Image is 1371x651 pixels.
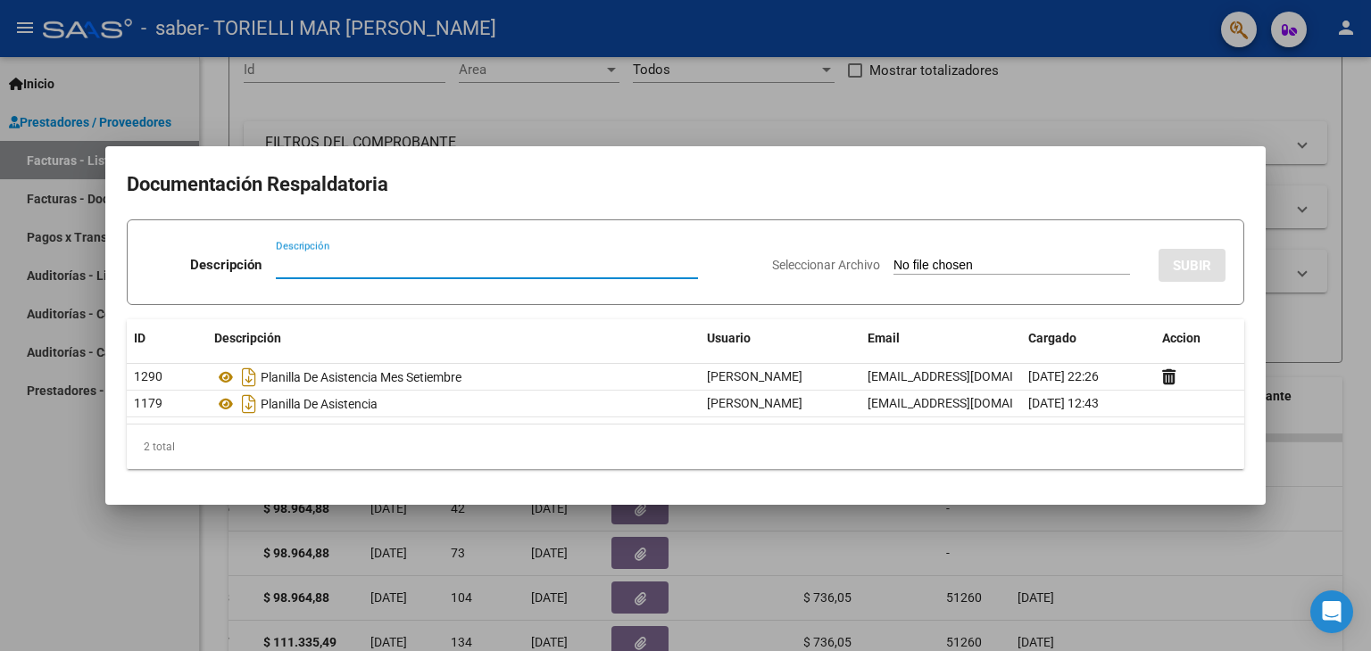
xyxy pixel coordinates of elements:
[214,363,693,391] div: Planilla De Asistencia Mes Setiembre
[134,396,162,410] span: 1179
[127,168,1244,202] h2: Documentación Respaldatoria
[1021,319,1155,358] datatable-header-cell: Cargado
[868,369,1066,383] span: [EMAIL_ADDRESS][DOMAIN_NAME]
[134,331,145,345] span: ID
[1028,369,1099,383] span: [DATE] 22:26
[1173,258,1211,274] span: SUBIR
[1155,319,1244,358] datatable-header-cell: Accion
[214,331,281,345] span: Descripción
[707,369,802,383] span: [PERSON_NAME]
[707,396,802,410] span: [PERSON_NAME]
[214,390,693,418] div: Planilla De Asistencia
[127,424,1244,469] div: 2 total
[707,331,751,345] span: Usuario
[860,319,1021,358] datatable-header-cell: Email
[207,319,700,358] datatable-header-cell: Descripción
[868,396,1066,410] span: [EMAIL_ADDRESS][DOMAIN_NAME]
[700,319,860,358] datatable-header-cell: Usuario
[868,331,900,345] span: Email
[1162,331,1201,345] span: Accion
[1159,249,1226,282] button: SUBIR
[1028,331,1076,345] span: Cargado
[772,258,880,272] span: Seleccionar Archivo
[127,319,207,358] datatable-header-cell: ID
[237,390,261,418] i: Descargar documento
[1028,396,1099,410] span: [DATE] 12:43
[190,255,262,276] p: Descripción
[237,363,261,391] i: Descargar documento
[134,369,162,383] span: 1290
[1310,590,1353,633] div: Open Intercom Messenger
